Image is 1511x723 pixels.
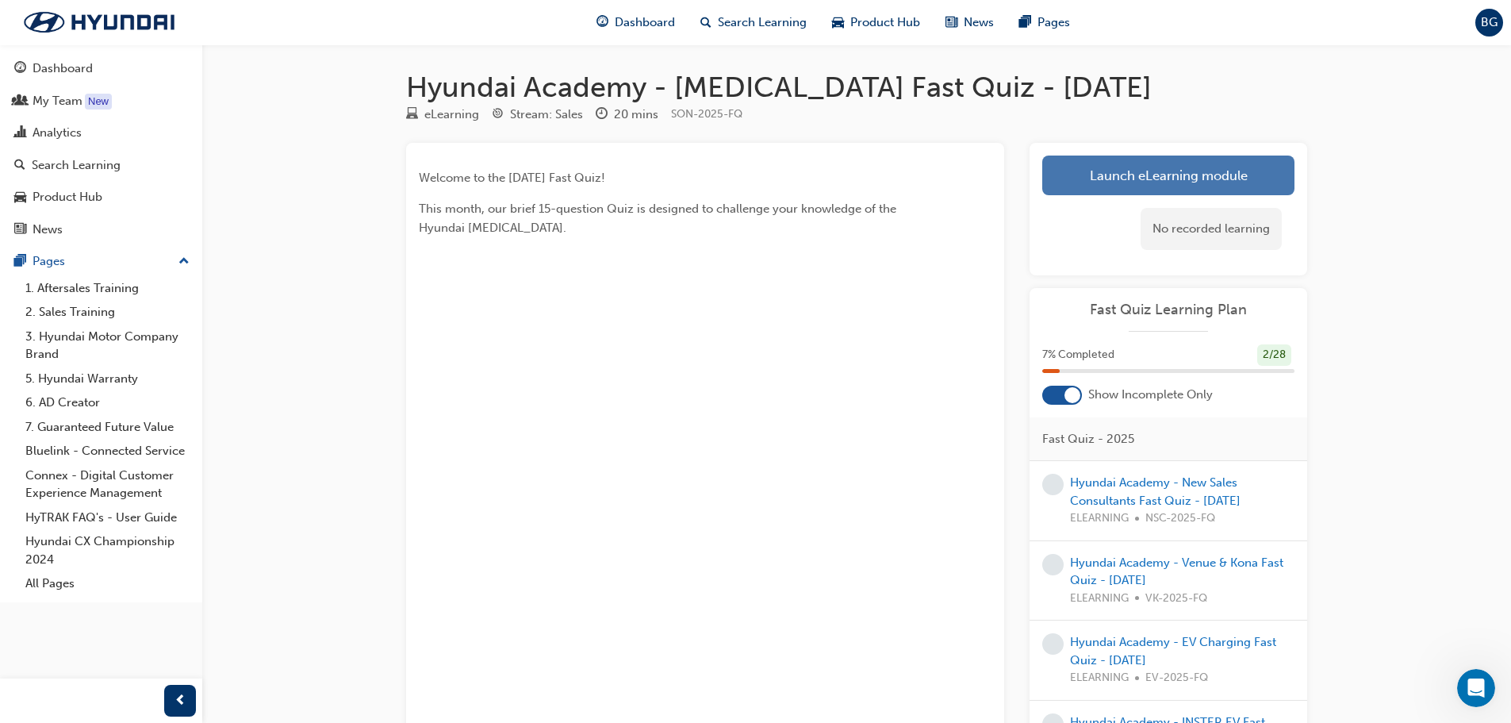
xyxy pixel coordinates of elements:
div: Dashboard [33,60,93,78]
div: Search Learning [32,156,121,175]
div: My Team [33,92,82,110]
a: All Pages [19,571,196,596]
a: Dashboard [6,54,196,83]
span: Dashboard [615,13,675,32]
span: 7 % Completed [1042,346,1114,364]
span: pages-icon [14,255,26,269]
div: Product Hub [33,188,102,206]
button: BG [1475,9,1503,37]
span: search-icon [700,13,711,33]
span: learningRecordVerb_NONE-icon [1042,633,1064,655]
span: up-icon [178,252,190,272]
button: Pages [6,247,196,276]
a: Hyundai CX Championship 2024 [19,529,196,571]
a: Search Learning [6,151,196,180]
a: Hyundai Academy - EV Charging Fast Quiz - [DATE] [1070,635,1276,667]
span: Product Hub [850,13,920,32]
span: guage-icon [14,62,26,76]
span: chart-icon [14,126,26,140]
span: learningResourceType_ELEARNING-icon [406,108,418,122]
div: 2 / 28 [1257,344,1291,366]
a: 3. Hyundai Motor Company Brand [19,325,196,367]
span: people-icon [14,94,26,109]
img: Trak [8,6,190,39]
a: guage-iconDashboard [584,6,688,39]
a: news-iconNews [933,6,1007,39]
button: DashboardMy TeamAnalyticsSearch LearningProduct HubNews [6,51,196,247]
a: 6. AD Creator [19,390,196,415]
div: Stream [492,105,583,125]
span: clock-icon [596,108,608,122]
span: VK-2025-FQ [1145,590,1207,608]
div: News [33,221,63,239]
div: Pages [33,252,65,271]
span: Search Learning [718,13,807,32]
a: Product Hub [6,183,196,212]
span: guage-icon [596,13,608,33]
span: search-icon [14,159,25,173]
span: learningRecordVerb_NONE-icon [1042,474,1064,495]
span: news-icon [14,223,26,237]
span: learningRecordVerb_NONE-icon [1042,554,1064,575]
span: car-icon [832,13,844,33]
a: 1. Aftersales Training [19,276,196,301]
a: My Team [6,87,196,116]
span: target-icon [492,108,504,122]
span: car-icon [14,190,26,205]
a: pages-iconPages [1007,6,1083,39]
a: Connex - Digital Customer Experience Management [19,463,196,506]
a: Analytics [6,118,196,148]
a: Launch eLearning module [1042,156,1294,195]
span: ELEARNING [1070,590,1129,608]
div: Type [406,105,479,125]
a: Bluelink - Connected Service [19,439,196,463]
span: pages-icon [1019,13,1031,33]
span: Pages [1037,13,1070,32]
a: search-iconSearch Learning [688,6,819,39]
span: Show Incomplete Only [1088,386,1213,404]
div: 20 mins [614,106,658,124]
span: News [964,13,994,32]
a: Fast Quiz Learning Plan [1042,301,1294,319]
span: prev-icon [174,691,186,711]
span: Fast Quiz - 2025 [1042,430,1134,448]
a: car-iconProduct Hub [819,6,933,39]
span: EV-2025-FQ [1145,669,1208,687]
div: Analytics [33,124,82,142]
a: 7. Guaranteed Future Value [19,415,196,440]
iframe: Intercom live chat [1457,669,1495,707]
a: Hyundai Academy - Venue & Kona Fast Quiz - [DATE] [1070,556,1283,588]
div: eLearning [424,106,479,124]
span: news-icon [945,13,957,33]
a: 5. Hyundai Warranty [19,367,196,391]
span: BG [1481,13,1498,32]
span: ELEARNING [1070,510,1129,528]
span: ELEARNING [1070,669,1129,687]
div: Tooltip anchor [85,94,112,110]
div: Stream: Sales [510,106,583,124]
span: Welcome to the [DATE] Fast Quiz! [419,171,605,185]
div: Duration [596,105,658,125]
a: Hyundai Academy - New Sales Consultants Fast Quiz - [DATE] [1070,475,1241,508]
a: News [6,215,196,244]
div: No recorded learning [1141,208,1282,250]
span: This month, our brief 15-question Quiz is designed to challenge your knowledge of the Hyundai [ME... [419,202,899,235]
a: HyTRAK FAQ's - User Guide [19,506,196,530]
a: 2. Sales Training [19,300,196,325]
span: NSC-2025-FQ [1145,510,1215,528]
h1: Hyundai Academy - [MEDICAL_DATA] Fast Quiz - [DATE] [406,70,1307,105]
span: Learning resource code [671,107,742,121]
